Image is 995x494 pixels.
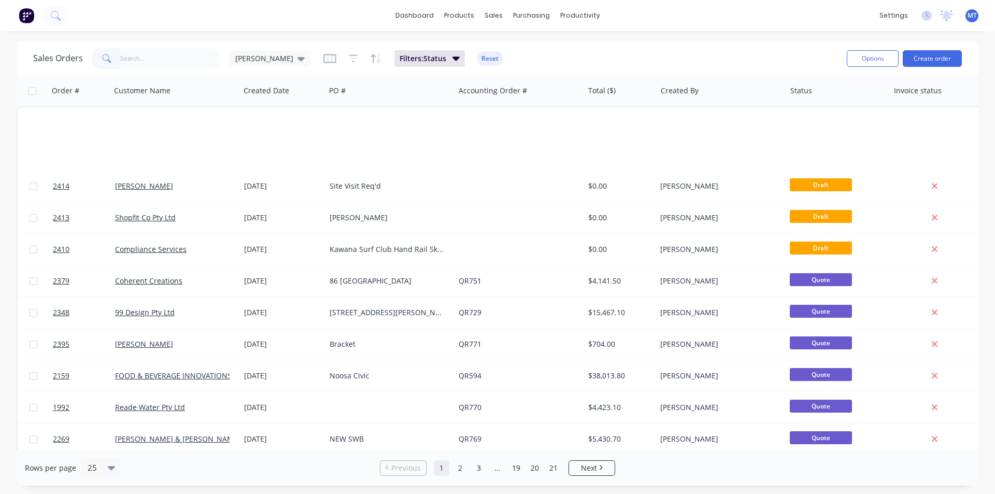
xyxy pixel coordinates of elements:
a: Shopfit Co Pty Ltd [115,213,176,222]
div: Created By [661,86,699,96]
span: 1992 [53,402,69,413]
a: dashboard [390,8,439,23]
div: [PERSON_NAME] [660,339,775,349]
a: QR594 [459,371,481,380]
div: [DATE] [244,181,321,191]
a: 2395 [53,329,115,360]
a: 99 Design Pty Ltd [115,307,175,317]
div: 86 [GEOGRAPHIC_DATA] [330,276,445,286]
img: Factory [19,8,34,23]
span: Filters: Status [400,53,446,64]
button: Reset [477,51,503,66]
span: Quote [790,336,852,349]
div: [PERSON_NAME] [660,181,775,191]
a: 2410 [53,234,115,265]
div: purchasing [508,8,555,23]
a: Reade Water Pty Ltd [115,402,185,412]
a: QR770 [459,402,481,412]
div: Bracket [330,339,445,349]
span: 2379 [53,276,69,286]
div: [DATE] [244,213,321,223]
span: Quote [790,305,852,318]
div: [STREET_ADDRESS][PERSON_NAME] [330,307,445,318]
a: FOOD & BEVERAGE INNOVATIONS (FBI) [115,371,248,380]
a: 2269 [53,424,115,455]
div: NEW SWB [330,434,445,444]
button: Create order [903,50,962,67]
div: [DATE] [244,276,321,286]
a: Page 2 [452,460,468,476]
div: [DATE] [244,339,321,349]
div: productivity [555,8,605,23]
a: Next page [569,463,615,473]
span: Previous [391,463,421,473]
div: Noosa Civic [330,371,445,381]
a: [PERSON_NAME] [115,181,173,191]
div: Order # [52,86,79,96]
a: Compliance Services [115,244,187,254]
div: Customer Name [114,86,170,96]
span: 2348 [53,307,69,318]
div: $15,467.10 [588,307,649,318]
a: 2348 [53,297,115,328]
div: products [439,8,479,23]
div: [DATE] [244,244,321,255]
span: Next [581,463,597,473]
span: Draft [790,242,852,255]
div: Site Visit Req'd [330,181,445,191]
span: Draft [790,178,852,191]
a: Jump forward [490,460,505,476]
a: [PERSON_NAME] & [PERSON_NAME] Electrical [115,434,274,444]
span: Draft [790,210,852,223]
a: QR769 [459,434,481,444]
div: [PERSON_NAME] [660,244,775,255]
div: [PERSON_NAME] [660,402,775,413]
div: Invoice status [894,86,942,96]
div: [DATE] [244,307,321,318]
div: [PERSON_NAME] [660,434,775,444]
div: Created Date [244,86,289,96]
div: [PERSON_NAME] [660,213,775,223]
div: Status [790,86,812,96]
a: Page 3 [471,460,487,476]
span: MT [968,11,977,20]
div: $4,141.50 [588,276,649,286]
a: Page 21 [546,460,561,476]
a: 1992 [53,392,115,423]
button: Options [847,50,899,67]
div: PO # [329,86,346,96]
a: 2159 [53,360,115,391]
span: [PERSON_NAME] [235,53,293,64]
a: QR771 [459,339,481,349]
div: $4,423.10 [588,402,649,413]
a: QR729 [459,307,481,317]
a: 2379 [53,265,115,297]
button: Filters:Status [394,50,465,67]
div: [DATE] [244,402,321,413]
div: [PERSON_NAME] [660,276,775,286]
div: Kawana Surf Club Hand Rail Ski Racks [330,244,445,255]
div: Accounting Order # [459,86,527,96]
a: Coherent Creations [115,276,182,286]
ul: Pagination [376,460,619,476]
div: [DATE] [244,371,321,381]
span: 2414 [53,181,69,191]
div: $5,430.70 [588,434,649,444]
a: [PERSON_NAME] [115,339,173,349]
div: [PERSON_NAME] [660,371,775,381]
div: [PERSON_NAME] [660,307,775,318]
a: Page 19 [508,460,524,476]
span: 2395 [53,339,69,349]
a: QR751 [459,276,481,286]
span: 2159 [53,371,69,381]
div: [DATE] [244,434,321,444]
div: $0.00 [588,181,649,191]
span: Quote [790,273,852,286]
a: Page 20 [527,460,543,476]
span: Quote [790,368,852,381]
a: Previous page [380,463,426,473]
span: Quote [790,431,852,444]
span: 2413 [53,213,69,223]
span: 2269 [53,434,69,444]
div: [PERSON_NAME] [330,213,445,223]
